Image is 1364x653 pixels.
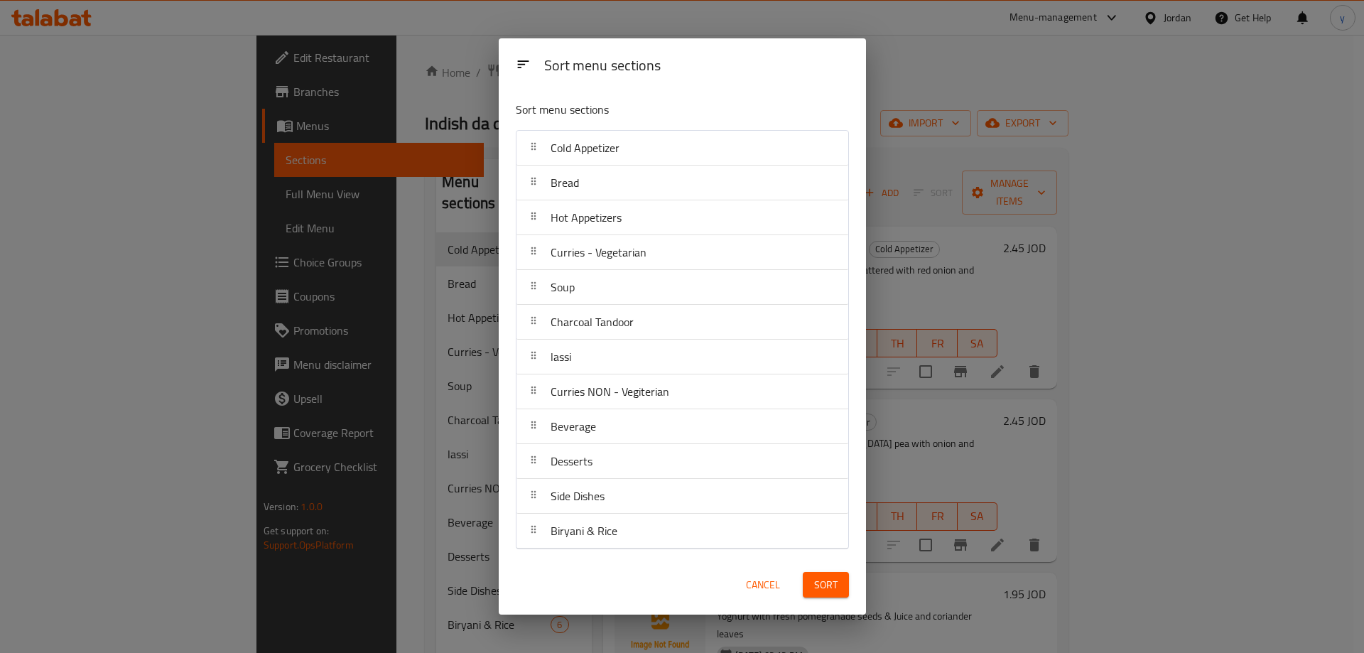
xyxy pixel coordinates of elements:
[516,479,848,514] div: Side Dishes
[551,416,596,437] span: Beverage
[803,572,849,598] button: Sort
[516,131,848,166] div: Cold Appetizer
[551,311,634,333] span: Charcoal Tandoor
[516,444,848,479] div: Desserts
[538,50,855,82] div: Sort menu sections
[814,576,838,594] span: Sort
[516,101,780,119] p: Sort menu sections
[746,576,780,594] span: Cancel
[516,270,848,305] div: Soup
[551,137,619,158] span: Cold Appetizer
[551,276,575,298] span: Soup
[551,242,646,263] span: Curries - Vegetarian
[551,450,592,472] span: Desserts
[516,235,848,270] div: Curries - Vegetarian
[516,514,848,549] div: Biryani & Rice
[516,305,848,340] div: Charcoal Tandoor
[551,485,605,507] span: Side Dishes
[551,381,669,402] span: Curries NON - Vegiterian
[740,572,786,598] button: Cancel
[516,340,848,374] div: lassi
[516,200,848,235] div: Hot Appetizers
[516,374,848,409] div: Curries NON - Vegiterian
[516,409,848,444] div: Beverage
[551,346,571,367] span: lassi
[551,172,579,193] span: Bread
[551,207,622,228] span: Hot Appetizers
[551,520,617,541] span: Biryani & Rice
[516,166,848,200] div: Bread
